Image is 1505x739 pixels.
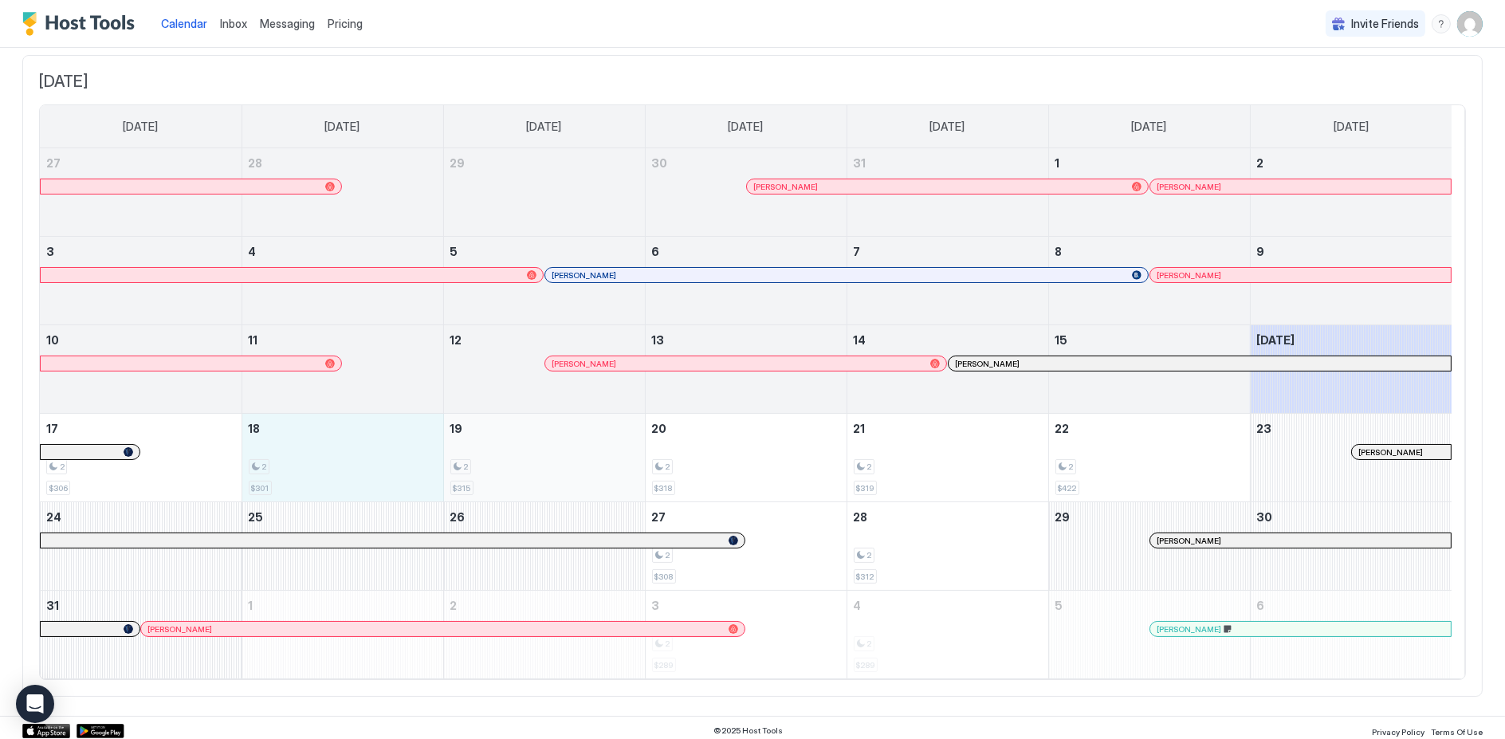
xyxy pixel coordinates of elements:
div: Open Intercom Messenger [16,685,54,723]
span: [PERSON_NAME] [552,359,616,369]
span: [DATE] [1257,333,1295,347]
a: August 27, 2025 [646,502,847,532]
td: August 15, 2025 [1048,325,1250,414]
span: 2 [666,550,670,560]
td: August 20, 2025 [645,414,847,502]
span: $312 [856,572,874,582]
span: 5 [1055,599,1063,612]
span: $308 [654,572,674,582]
td: August 18, 2025 [242,414,443,502]
span: 19 [450,422,463,435]
span: 12 [450,333,462,347]
a: August 24, 2025 [40,502,242,532]
div: [PERSON_NAME] [552,359,940,369]
a: September 2, 2025 [444,591,645,620]
a: Calendar [161,15,207,32]
td: August 14, 2025 [847,325,1048,414]
span: 14 [854,333,866,347]
div: [PERSON_NAME] [1157,182,1444,192]
a: August 31, 2025 [40,591,242,620]
td: August 3, 2025 [40,237,242,325]
span: 2 [666,462,670,472]
span: 27 [652,510,666,524]
td: July 28, 2025 [242,148,443,237]
span: © 2025 Host Tools [713,725,783,736]
a: Wednesday [713,105,780,148]
span: 3 [46,245,54,258]
span: $319 [856,483,874,493]
a: August 6, 2025 [646,237,847,266]
a: August 19, 2025 [444,414,645,443]
span: 1 [1055,156,1060,170]
a: August 14, 2025 [847,325,1048,355]
span: 2 [262,462,267,472]
span: 6 [652,245,660,258]
span: 15 [1055,333,1068,347]
span: 2 [450,599,458,612]
a: Google Play Store [77,724,124,738]
a: August 21, 2025 [847,414,1048,443]
div: User profile [1457,11,1483,37]
a: August 9, 2025 [1251,237,1452,266]
span: [PERSON_NAME] [753,182,818,192]
div: [PERSON_NAME] [753,182,1142,192]
span: [PERSON_NAME] [1157,182,1221,192]
a: August 3, 2025 [40,237,242,266]
span: 21 [854,422,866,435]
span: Inbox [220,17,247,30]
span: Pricing [328,17,363,31]
span: 2 [1069,462,1074,472]
td: August 11, 2025 [242,325,443,414]
a: Tuesday [511,105,578,148]
a: Thursday [914,105,981,148]
a: August 8, 2025 [1049,237,1250,266]
span: 9 [1257,245,1265,258]
a: August 10, 2025 [40,325,242,355]
td: August 1, 2025 [1048,148,1250,237]
a: August 4, 2025 [242,237,443,266]
td: July 27, 2025 [40,148,242,237]
span: 30 [1257,510,1273,524]
a: App Store [22,724,70,738]
a: Sunday [107,105,174,148]
a: August 18, 2025 [242,414,443,443]
td: August 7, 2025 [847,237,1048,325]
a: August 29, 2025 [1049,502,1250,532]
div: [PERSON_NAME] [1157,270,1444,281]
span: [PERSON_NAME] [1157,536,1221,546]
a: August 25, 2025 [242,502,443,532]
span: 4 [249,245,257,258]
span: Messaging [260,17,315,30]
span: [DATE] [527,120,562,134]
span: 26 [450,510,466,524]
td: September 2, 2025 [443,591,645,679]
span: 10 [46,333,59,347]
a: September 3, 2025 [646,591,847,620]
span: [DATE] [39,72,1466,92]
span: 29 [450,156,466,170]
span: 23 [1257,422,1272,435]
span: 2 [867,550,872,560]
td: August 10, 2025 [40,325,242,414]
td: August 16, 2025 [1250,325,1452,414]
span: 13 [652,333,665,347]
span: 20 [652,422,667,435]
span: 2 [867,462,872,472]
span: Privacy Policy [1372,727,1424,737]
td: September 1, 2025 [242,591,443,679]
span: [PERSON_NAME] [1157,270,1221,281]
span: [DATE] [325,120,360,134]
a: Inbox [220,15,247,32]
span: $318 [654,483,673,493]
a: Terms Of Use [1431,722,1483,739]
td: August 21, 2025 [847,414,1048,502]
span: 5 [450,245,458,258]
span: 28 [249,156,263,170]
span: 6 [1257,599,1265,612]
td: September 4, 2025 [847,591,1048,679]
div: [PERSON_NAME] [1157,624,1444,635]
td: August 25, 2025 [242,502,443,591]
td: August 9, 2025 [1250,237,1452,325]
div: menu [1432,14,1451,33]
